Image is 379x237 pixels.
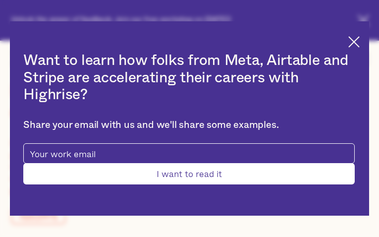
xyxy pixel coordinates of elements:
[23,143,354,184] form: pop-up-modal-form
[23,119,354,131] div: Share your email with us and we'll share some examples.
[23,143,354,164] input: Your work email
[348,36,360,48] img: Cross icon
[23,52,354,104] h2: Want to learn how folks from Meta, Airtable and Stripe are accelerating their careers with Highrise?
[23,163,354,184] input: I want to read it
